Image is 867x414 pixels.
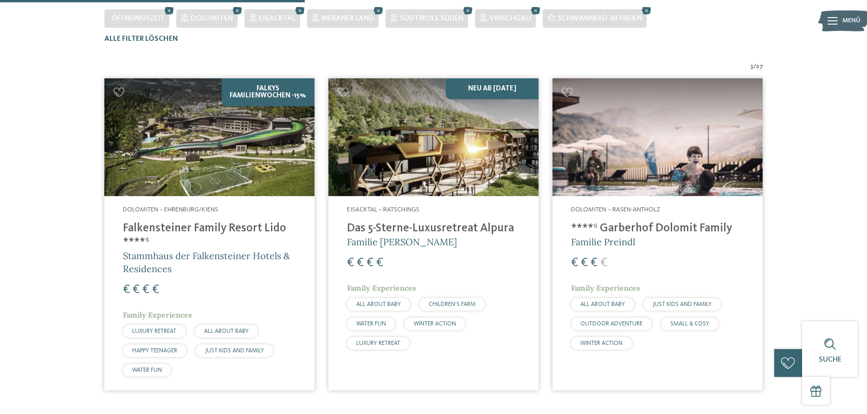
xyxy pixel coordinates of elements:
[347,257,354,269] span: €
[571,222,744,236] h4: ****ˢ Garberhof Dolomit Family
[357,257,364,269] span: €
[132,328,176,334] span: LUXURY RETREAT
[366,257,373,269] span: €
[376,257,383,269] span: €
[111,15,165,22] span: Öffnungszeit
[347,206,419,213] span: Eisacktal – Ratschings
[123,222,296,249] h4: Falkensteiner Family Resort Lido ****ˢ
[356,340,400,346] span: LUXURY RETREAT
[104,35,178,43] span: Alle Filter löschen
[133,284,140,296] span: €
[600,257,607,269] span: €
[328,78,539,197] img: Familienhotels gesucht? Hier findet ihr die besten!
[123,310,192,319] span: Family Experiences
[400,15,463,22] span: Südtirols Süden
[414,321,456,327] span: WINTER ACTION
[347,222,520,236] h4: Das 5-Sterne-Luxusretreat Alpura
[356,301,401,307] span: ALL ABOUT BABY
[132,348,177,354] span: HAPPY TEENAGER
[429,301,475,307] span: CHILDREN’S FARM
[123,206,218,213] span: Dolomiten – Ehrenburg/Kiens
[347,283,416,293] span: Family Experiences
[819,356,841,363] span: Suche
[552,78,763,197] img: Familienhotels gesucht? Hier findet ihr die besten!
[653,301,712,307] span: JUST KIDS AND FAMILY
[104,78,315,197] img: Familienhotels gesucht? Hier findet ihr die besten!
[104,78,315,390] a: Familienhotels gesucht? Hier findet ihr die besten! Falkys Familienwochen -15% Dolomiten – Ehrenb...
[591,257,597,269] span: €
[580,321,642,327] span: OUTDOOR ADVENTURE
[750,62,753,71] span: 3
[132,367,162,373] span: WATER FUN
[142,284,149,296] span: €
[259,15,295,22] span: Eisacktal
[321,15,374,22] span: Meraner Land
[670,321,709,327] span: SMALL & COSY
[356,321,386,327] span: WATER FUN
[571,283,640,293] span: Family Experiences
[123,284,130,296] span: €
[489,15,531,22] span: Vinschgau
[204,328,249,334] span: ALL ABOUT BABY
[152,284,159,296] span: €
[753,62,756,71] span: /
[756,62,763,71] span: 27
[347,236,457,248] span: Familie [PERSON_NAME]
[328,78,539,390] a: Familienhotels gesucht? Hier findet ihr die besten! Neu ab [DATE] Eisacktal – Ratschings Das 5-St...
[580,301,625,307] span: ALL ABOUT BABY
[571,257,578,269] span: €
[191,15,233,22] span: Dolomiten
[571,236,635,248] span: Familie Preindl
[571,206,660,213] span: Dolomiten – Rasen-Antholz
[552,78,763,390] a: Familienhotels gesucht? Hier findet ihr die besten! Dolomiten – Rasen-Antholz ****ˢ Garberhof Dol...
[558,15,642,22] span: Schwimmbad im Freien
[581,257,588,269] span: €
[123,250,290,274] span: Stammhaus der Falkensteiner Hotels & Residences
[205,348,264,354] span: JUST KIDS AND FAMILY
[580,340,623,346] span: WINTER ACTION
